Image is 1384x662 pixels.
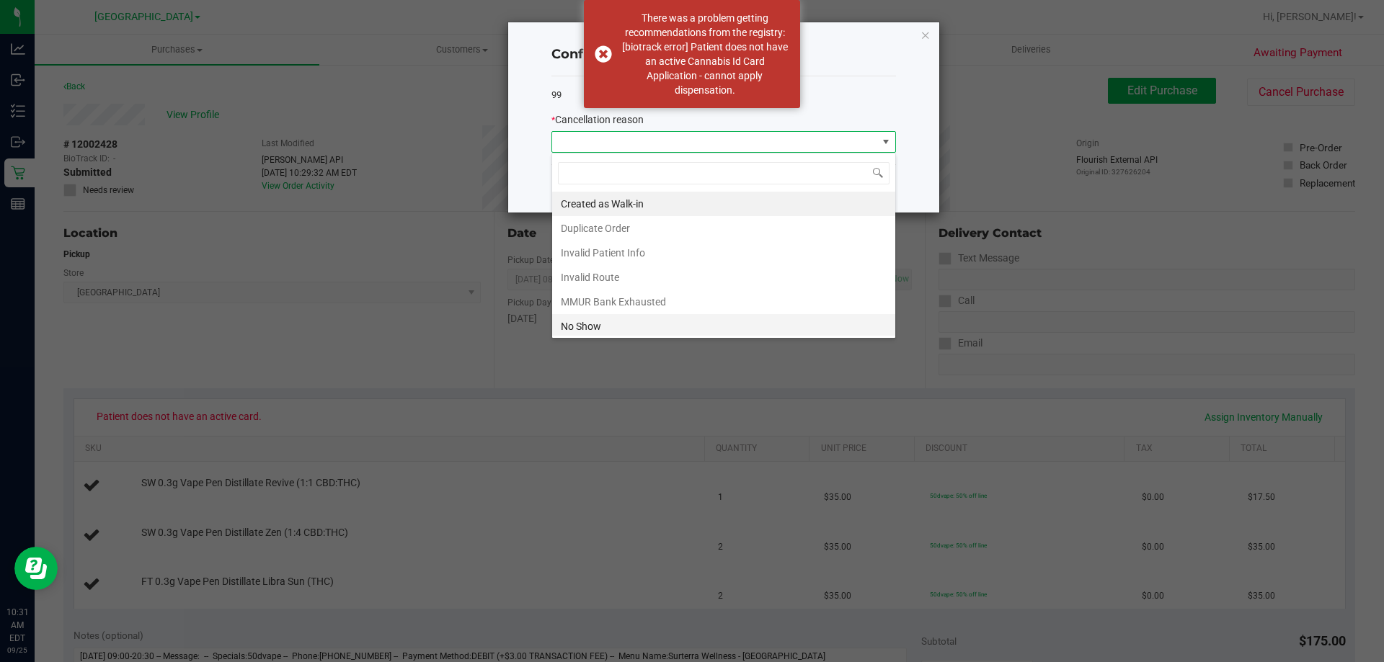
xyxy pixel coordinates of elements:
li: Invalid Route [552,265,895,290]
span: 99 [551,89,562,100]
li: Created as Walk-in [552,192,895,216]
h4: Confirm order cancellation [551,45,896,64]
iframe: Resource center [14,547,58,590]
li: Invalid Patient Info [552,241,895,265]
span: Cancellation reason [555,114,644,125]
li: MMUR Bank Exhausted [552,290,895,314]
li: Duplicate Order [552,216,895,241]
button: Close [921,26,931,43]
div: There was a problem getting recommendations from the registry: [biotrack error] Patient does not ... [620,11,789,97]
li: No Show [552,314,895,339]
